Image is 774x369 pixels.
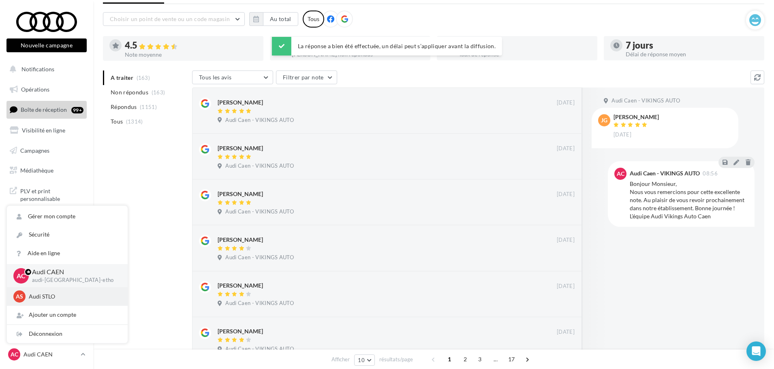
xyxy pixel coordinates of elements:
button: Filtrer par note [276,70,337,84]
p: Audi CAEN [24,350,77,358]
span: [DATE] [557,99,575,107]
span: Campagnes [20,147,49,154]
span: Afficher [331,356,350,363]
span: Audi Caen - VIKINGS AUTO [612,97,680,105]
span: PLV et print personnalisable [20,186,83,203]
a: Gérer mon compte [7,207,128,226]
span: Audi Caen - VIKINGS AUTO [225,162,294,170]
div: [PERSON_NAME] [218,144,263,152]
span: [DATE] [557,283,575,290]
a: Boîte de réception99+ [5,101,88,118]
div: 4.5 [125,41,257,50]
a: Aide en ligne [7,244,128,262]
p: Audi CAEN [32,267,115,277]
a: Opérations [5,81,88,98]
button: Au total [249,12,298,26]
a: Visibilité en ligne [5,122,88,139]
p: audi-[GEOGRAPHIC_DATA]-etho [32,277,115,284]
span: AC [17,271,26,280]
div: [PERSON_NAME] [218,190,263,198]
span: Audi Caen - VIKINGS AUTO [225,300,294,307]
div: [PERSON_NAME] [218,327,263,335]
button: Nouvelle campagne [6,38,87,52]
span: Audi Caen - VIKINGS AUTO [225,346,294,353]
span: Visibilité en ligne [22,127,65,134]
div: Note moyenne [125,52,257,58]
span: Audi Caen - VIKINGS AUTO [225,117,294,124]
span: Répondus [111,103,137,111]
div: [PERSON_NAME] [218,98,263,107]
span: (1314) [126,118,143,125]
span: [DATE] [557,237,575,244]
span: [DATE] [557,191,575,198]
span: Audi Caen - VIKINGS AUTO [225,254,294,261]
button: Tous les avis [192,70,273,84]
span: (1151) [140,104,157,110]
button: Choisir un point de vente ou un code magasin [103,12,245,26]
a: Médiathèque [5,162,88,179]
span: [DATE] [614,131,631,139]
div: Taux de réponse [459,51,591,57]
a: PLV et print personnalisable [5,182,88,206]
span: [DATE] [557,328,575,336]
span: Boîte de réception [21,106,67,113]
span: 17 [505,353,518,366]
span: résultats/page [379,356,413,363]
span: Audi Caen - VIKINGS AUTO [225,208,294,215]
div: Délai de réponse moyen [626,51,758,57]
span: Médiathèque [20,167,53,174]
button: 10 [354,354,375,366]
div: La réponse a bien été effectuée, un délai peut s’appliquer avant la diffusion. [272,37,502,55]
div: 88 % [459,41,591,50]
button: Au total [263,12,298,26]
span: Tous [111,117,123,126]
span: 10 [358,357,365,363]
div: Open Intercom Messenger [746,341,766,361]
span: 08:56 [703,171,718,176]
span: AC [617,170,624,178]
span: 2 [459,353,472,366]
span: Choisir un point de vente ou un code magasin [110,15,230,22]
span: AS [16,292,23,301]
div: Déconnexion [7,325,128,343]
span: AC [11,350,18,358]
div: [PERSON_NAME] [218,236,263,244]
span: 1 [443,353,456,366]
span: ... [489,353,502,366]
span: [DATE] [557,145,575,152]
span: Tous les avis [199,74,232,81]
div: Bonjour Monsieur, Nous vous remercions pour cette excellente note. Au plaisir de vous revoir proc... [630,180,748,220]
div: [PERSON_NAME] [614,114,659,120]
a: AC Audi CAEN [6,347,87,362]
span: Non répondus [111,88,148,96]
div: Ajouter un compte [7,306,128,324]
p: Audi STLO [29,292,118,301]
div: 7 jours [626,41,758,50]
div: 99+ [71,107,83,113]
div: Tous [303,11,324,28]
span: jG [601,116,607,124]
a: Sécurité [7,226,128,244]
span: Notifications [21,66,54,73]
div: Audi Caen - VIKINGS AUTO [630,171,700,176]
button: Notifications [5,61,85,78]
div: [PERSON_NAME] [218,282,263,290]
a: Campagnes [5,142,88,159]
span: (163) [152,89,165,96]
span: Opérations [21,86,49,93]
span: 3 [473,353,486,366]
